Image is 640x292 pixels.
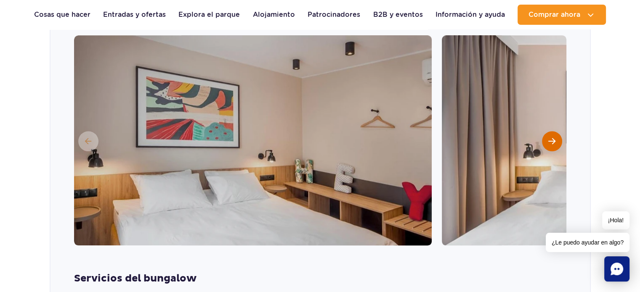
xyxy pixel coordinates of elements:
font: B2B y eventos [373,11,423,18]
font: Cosas que hacer [34,11,90,18]
a: Alojamiento [253,5,295,25]
font: Explora el parque [178,11,240,18]
font: ¿Le puedo ayudar en algo? [552,239,624,246]
font: ¡Hola! [608,217,624,224]
a: Patrocinadores [308,5,360,25]
a: B2B y eventos [373,5,423,25]
font: Patrocinadores [308,11,360,18]
a: Cosas que hacer [34,5,90,25]
font: Entradas y ofertas [103,11,166,18]
a: Información y ayuda [436,5,505,25]
div: Charlar [604,256,629,281]
font: Alojamiento [253,11,295,18]
font: Servicios del bungalow [74,272,197,285]
a: Explora el parque [178,5,240,25]
font: Información y ayuda [436,11,505,18]
a: Entradas y ofertas [103,5,166,25]
button: Siguiente diapositiva [542,131,562,151]
button: Comprar ahora [518,5,606,25]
